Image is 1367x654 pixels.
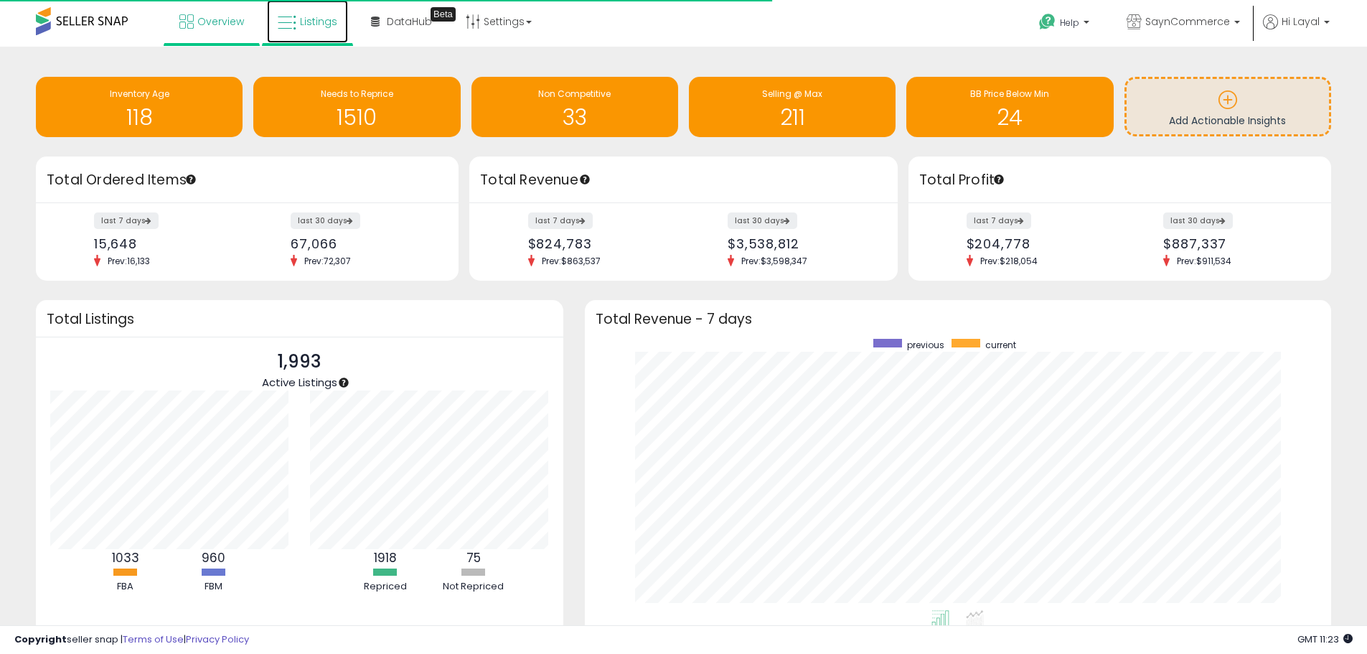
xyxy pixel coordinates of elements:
i: Get Help [1038,13,1056,31]
h3: Total Listings [47,314,553,324]
div: Tooltip anchor [431,7,456,22]
span: Inventory Age [110,88,169,100]
span: Non Competitive [538,88,611,100]
span: Active Listings [262,375,337,390]
div: 15,648 [94,236,237,251]
a: Terms of Use [123,632,184,646]
span: Help [1060,17,1079,29]
div: Repriced [342,580,428,594]
div: seller snap | | [14,633,249,647]
span: current [985,339,1016,351]
a: Add Actionable Insights [1127,79,1329,134]
span: previous [907,339,944,351]
label: last 30 days [291,212,360,229]
h1: 33 [479,106,671,129]
span: Prev: $3,598,347 [734,255,814,267]
label: last 7 days [94,212,159,229]
span: Prev: 72,307 [297,255,358,267]
a: Needs to Reprice 1510 [253,77,460,137]
span: Add Actionable Insights [1169,113,1286,128]
span: Overview [197,14,244,29]
span: BB Price Below Min [970,88,1049,100]
h3: Total Profit [919,170,1320,190]
h1: 118 [43,106,235,129]
div: $3,538,812 [728,236,873,251]
span: Prev: $218,054 [973,255,1045,267]
a: Non Competitive 33 [471,77,678,137]
span: DataHub [387,14,432,29]
span: SaynCommerce [1145,14,1230,29]
h1: 211 [696,106,888,129]
span: Prev: 16,133 [100,255,157,267]
div: $824,783 [528,236,673,251]
span: Hi Layal [1282,14,1320,29]
div: Tooltip anchor [337,376,350,389]
b: 75 [466,549,481,566]
label: last 30 days [1163,212,1233,229]
label: last 7 days [528,212,593,229]
span: Needs to Reprice [321,88,393,100]
label: last 30 days [728,212,797,229]
a: Hi Layal [1263,14,1330,47]
a: Selling @ Max 211 [689,77,896,137]
div: FBA [83,580,169,594]
span: Prev: $863,537 [535,255,608,267]
div: Not Repriced [431,580,517,594]
div: $204,778 [967,236,1109,251]
a: Privacy Policy [186,632,249,646]
div: $887,337 [1163,236,1306,251]
span: Listings [300,14,337,29]
strong: Copyright [14,632,67,646]
p: 1,993 [262,348,337,375]
h1: 1510 [260,106,453,129]
div: Tooltip anchor [992,173,1005,186]
div: 67,066 [291,236,433,251]
b: 960 [202,549,225,566]
a: Help [1028,2,1104,47]
span: Prev: $911,534 [1170,255,1239,267]
label: last 7 days [967,212,1031,229]
a: BB Price Below Min 24 [906,77,1113,137]
a: Inventory Age 118 [36,77,243,137]
div: Tooltip anchor [578,173,591,186]
b: 1918 [374,549,397,566]
div: Tooltip anchor [184,173,197,186]
b: 1033 [112,549,139,566]
span: Selling @ Max [762,88,822,100]
h3: Total Revenue - 7 days [596,314,1320,324]
h3: Total Ordered Items [47,170,448,190]
div: FBM [171,580,257,594]
h1: 24 [913,106,1106,129]
span: 2025-10-7 11:23 GMT [1297,632,1353,646]
h3: Total Revenue [480,170,887,190]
